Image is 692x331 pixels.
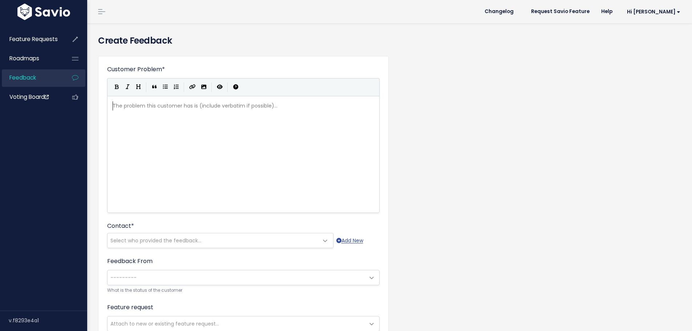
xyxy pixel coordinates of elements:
i: | [227,82,228,92]
button: Bold [111,82,122,93]
img: logo-white.9d6f32f41409.svg [16,4,72,20]
span: Changelog [485,9,514,14]
button: Create Link [187,82,198,93]
a: Hi [PERSON_NAME] [618,6,686,17]
button: Heading [133,82,144,93]
button: Quote [149,82,160,93]
span: Select who provided the feedback... [110,237,201,244]
a: Add New [336,236,363,245]
button: Numbered List [171,82,182,93]
small: What is the status of the customer [107,287,380,294]
i: | [146,82,147,92]
span: Feedback [9,74,36,81]
a: Request Savio Feature [525,6,595,17]
a: Roadmaps [2,50,60,67]
a: Feedback [2,69,60,86]
button: Generic List [160,82,171,93]
a: Help [595,6,618,17]
span: Roadmaps [9,55,39,62]
i: | [211,82,212,92]
label: Feature request [107,303,153,312]
span: Feature Requests [9,35,58,43]
label: Contact [107,222,134,230]
span: Attach to new or existing feature request... [110,320,219,327]
span: --------- [110,274,137,281]
span: Hi [PERSON_NAME] [627,9,680,15]
div: v.f8293e4a1 [9,311,87,330]
label: Customer Problem [107,65,165,74]
span: Voting Board [9,93,49,101]
button: Markdown Guide [230,82,241,93]
a: Voting Board [2,89,60,105]
button: Toggle Preview [214,82,225,93]
button: Import an image [198,82,209,93]
a: Feature Requests [2,31,60,48]
h4: Create Feedback [98,34,681,47]
label: Feedback From [107,257,153,266]
button: Italic [122,82,133,93]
